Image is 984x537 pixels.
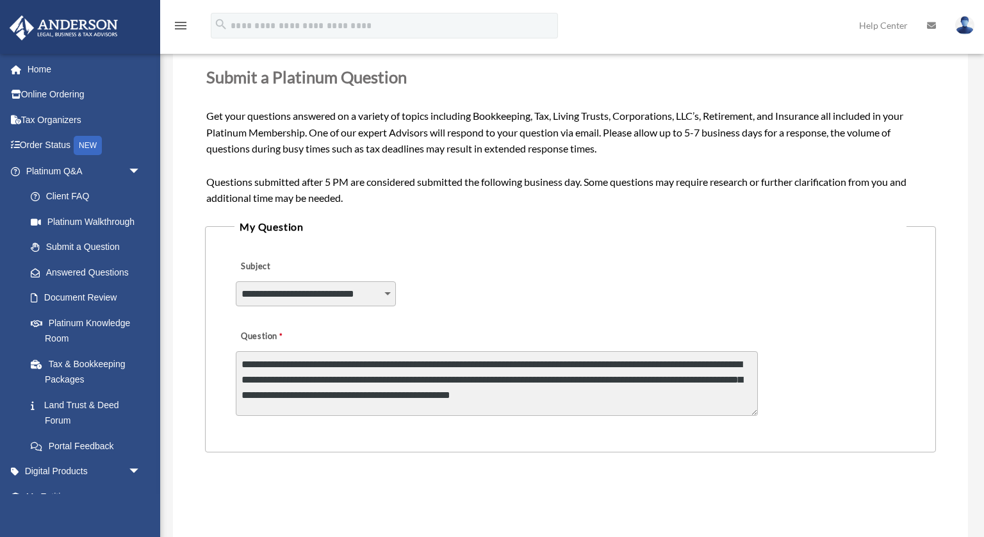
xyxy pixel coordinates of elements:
span: arrow_drop_down [128,484,154,510]
img: Anderson Advisors Platinum Portal [6,15,122,40]
i: search [214,17,228,31]
a: Submit a Question [18,235,154,260]
legend: My Question [234,218,906,236]
a: Tax & Bookkeeping Packages [18,351,160,392]
img: User Pic [955,16,974,35]
span: arrow_drop_down [128,459,154,485]
div: NEW [74,136,102,155]
a: Portal Feedback [18,433,160,459]
a: Digital Productsarrow_drop_down [9,459,160,484]
a: Answered Questions [18,260,160,285]
span: Submit a Platinum Question [206,67,407,87]
a: menu [173,22,188,33]
a: Document Review [18,285,160,311]
a: Tax Organizers [9,107,160,133]
label: Subject [236,258,357,276]
a: Land Trust & Deed Forum [18,392,160,433]
a: Platinum Knowledge Room [18,310,160,351]
a: Order StatusNEW [9,133,160,159]
i: menu [173,18,188,33]
a: Home [9,56,160,82]
span: arrow_drop_down [128,158,154,185]
label: Question [236,327,335,345]
a: Platinum Q&Aarrow_drop_down [9,158,160,184]
a: Client FAQ [18,184,160,210]
a: Online Ordering [9,82,160,108]
a: My Entitiesarrow_drop_down [9,484,160,509]
a: Platinum Walkthrough [18,209,160,235]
